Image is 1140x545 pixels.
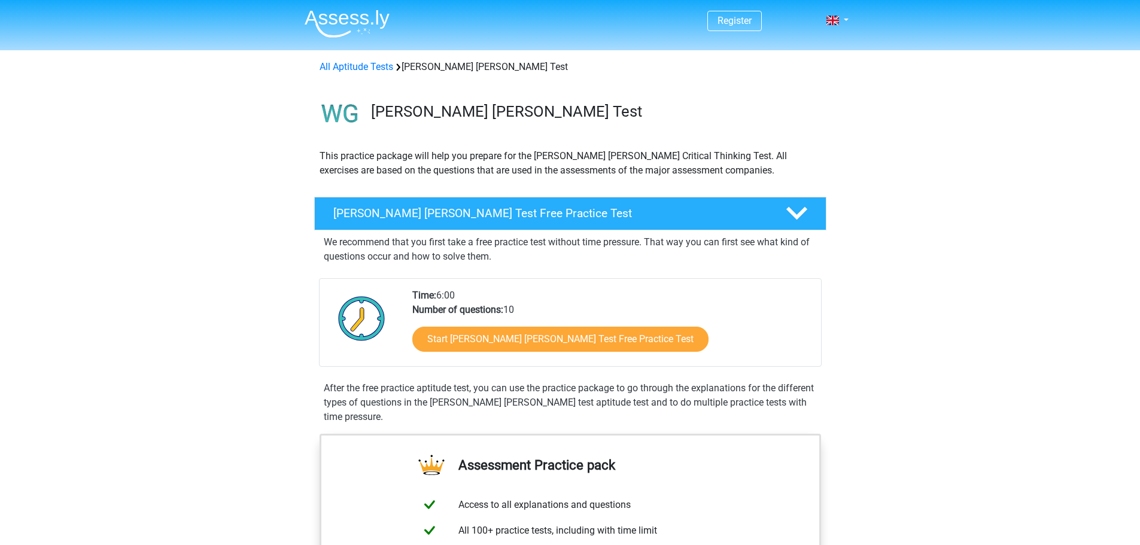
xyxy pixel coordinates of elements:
img: Assessly [305,10,390,38]
p: This practice package will help you prepare for the [PERSON_NAME] [PERSON_NAME] Critical Thinking... [320,149,821,178]
a: All Aptitude Tests [320,61,393,72]
div: 6:00 10 [403,288,820,366]
a: Register [718,15,752,26]
b: Time: [412,290,436,301]
a: Start [PERSON_NAME] [PERSON_NAME] Test Free Practice Test [412,327,709,352]
img: watson glaser test [315,89,366,139]
h4: [PERSON_NAME] [PERSON_NAME] Test Free Practice Test [333,206,767,220]
h3: [PERSON_NAME] [PERSON_NAME] Test [371,102,817,121]
img: Clock [332,288,392,348]
a: [PERSON_NAME] [PERSON_NAME] Test Free Practice Test [309,197,831,230]
div: [PERSON_NAME] [PERSON_NAME] Test [315,60,826,74]
p: We recommend that you first take a free practice test without time pressure. That way you can fir... [324,235,817,264]
b: Number of questions: [412,304,503,315]
div: After the free practice aptitude test, you can use the practice package to go through the explana... [319,381,822,424]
